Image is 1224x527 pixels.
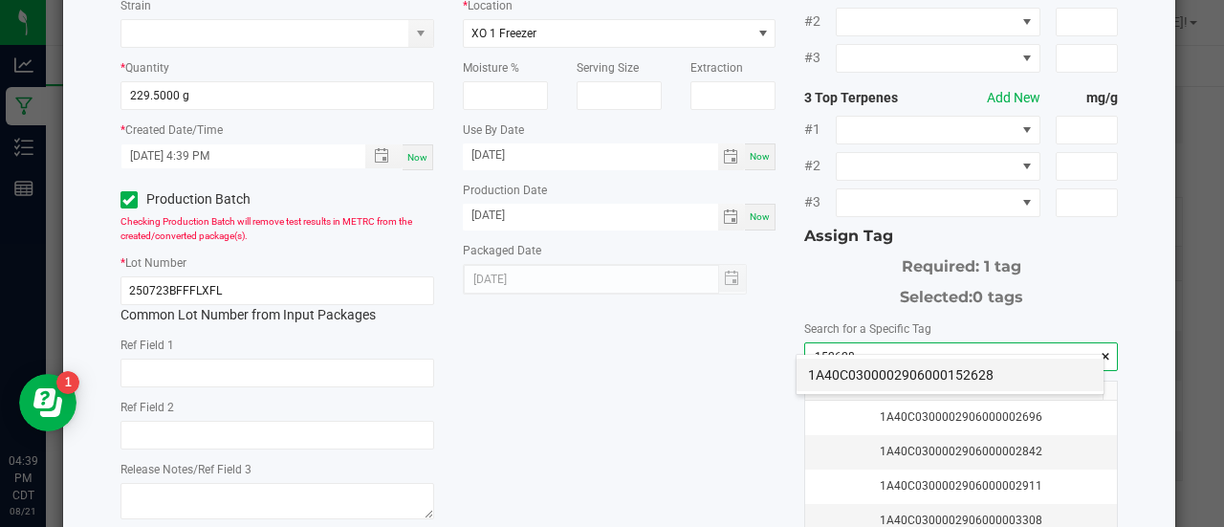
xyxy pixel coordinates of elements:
[365,144,403,168] span: Toggle popup
[463,182,547,199] label: Production Date
[987,88,1040,108] button: Add New
[1056,88,1119,108] strong: mg/g
[797,359,1104,391] li: 1A40C0300002906000152628
[718,204,746,231] span: Toggle calendar
[125,254,186,272] label: Lot Number
[804,248,1118,278] div: Required: 1 tag
[836,116,1039,144] span: NO DATA FOUND
[1100,347,1111,366] span: clear
[804,156,836,176] span: #2
[804,225,1118,248] div: Assign Tag
[804,120,836,140] span: #1
[463,242,541,259] label: Packaged Date
[19,374,76,431] iframe: Resource center
[463,121,524,139] label: Use By Date
[120,276,434,325] div: Common Lot Number from Input Packages
[120,216,412,241] span: Checking Production Batch will remove test results in METRC from the created/converted package(s).
[804,88,929,108] strong: 3 Top Terpenes
[804,278,1118,309] div: Selected:
[804,320,931,338] label: Search for a Specific Tag
[817,477,1105,495] div: 1A40C0300002906000002911
[750,211,770,222] span: Now
[804,192,836,212] span: #3
[718,143,746,170] span: Toggle calendar
[973,288,1023,306] span: 0 tags
[120,189,263,209] label: Production Batch
[463,143,718,167] input: Date
[120,337,174,354] label: Ref Field 1
[750,151,770,162] span: Now
[125,121,223,139] label: Created Date/Time
[120,399,174,416] label: Ref Field 2
[817,443,1105,461] div: 1A40C0300002906000002842
[690,59,743,77] label: Extraction
[120,461,251,478] label: Release Notes/Ref Field 3
[56,371,79,394] iframe: Resource center unread badge
[125,59,169,77] label: Quantity
[577,59,639,77] label: Serving Size
[804,48,836,68] span: #3
[836,152,1039,181] span: NO DATA FOUND
[463,204,718,228] input: Date
[407,152,427,163] span: Now
[817,408,1105,427] div: 1A40C0300002906000002696
[471,27,536,40] span: XO 1 Freezer
[804,11,836,32] span: #2
[121,144,345,168] input: Created Datetime
[463,59,519,77] label: Moisture %
[836,188,1039,217] span: NO DATA FOUND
